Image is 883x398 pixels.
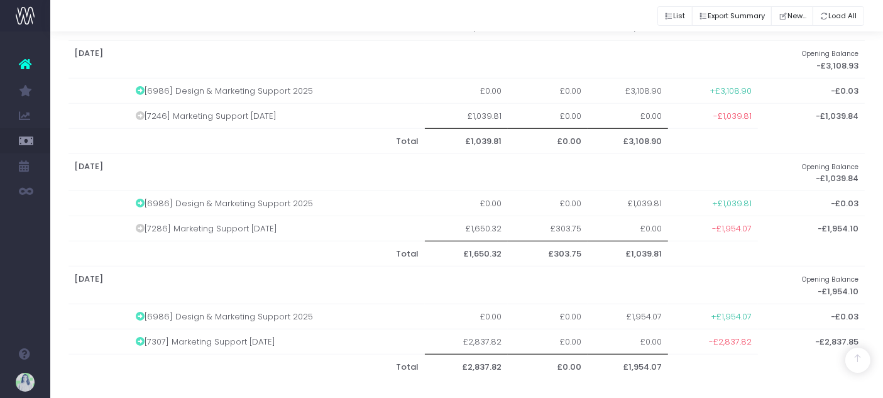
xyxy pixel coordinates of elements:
td: £3,108.90 [588,78,669,103]
th: [DATE] [69,153,758,191]
td: £0.00 [508,304,588,329]
th: £1,039.81 [425,128,508,153]
th: Total [129,241,425,267]
td: £0.00 [508,103,588,128]
th: -£0.03 [758,191,865,216]
th: £1,650.32 [425,241,508,267]
button: Load All [813,6,864,26]
td: £1,954.07 [588,304,669,329]
th: -£3,108.93 [758,41,865,79]
th: -£1,954.10 [758,267,865,304]
th: -£1,039.84 [758,103,865,128]
th: [DATE] [69,267,758,304]
td: [6986] Design & Marketing Support 2025 [129,304,425,329]
td: [7307] Marketing Support [DATE] [129,329,425,354]
img: images/default_profile_image.png [16,373,35,392]
td: [7286] Marketing Support [DATE] [129,216,425,241]
th: -£1,039.84 [758,153,865,191]
td: £0.00 [588,216,669,241]
th: £2,837.82 [425,354,508,379]
td: £303.75 [508,216,588,241]
button: Export Summary [692,6,772,26]
button: New... [771,6,813,26]
th: £1,039.81 [588,241,669,267]
th: Total [129,128,425,153]
th: £1,954.07 [588,354,669,379]
th: £3,108.90 [588,128,669,153]
td: £0.00 [425,78,508,103]
td: [7246] Marketing Support [DATE] [129,103,425,128]
th: -£1,954.10 [758,216,865,241]
small: Opening Balance [803,47,859,58]
th: -£0.03 [758,78,865,103]
td: £0.00 [588,329,669,354]
td: £0.00 [588,103,669,128]
td: £0.00 [425,191,508,216]
td: £0.00 [425,304,508,329]
span: +£1,954.07 [711,311,752,323]
td: [6986] Design & Marketing Support 2025 [129,78,425,103]
th: £0.00 [508,354,588,379]
small: Opening Balance [803,273,859,284]
small: Opening Balance [803,160,859,172]
th: -£2,837.85 [758,329,865,354]
td: £1,039.81 [425,103,508,128]
td: £2,837.82 [425,329,508,354]
span: -£1,039.81 [713,110,752,123]
span: +£1,039.81 [712,197,752,210]
td: £0.00 [508,191,588,216]
span: -£2,837.82 [709,336,752,348]
td: £0.00 [508,78,588,103]
td: £1,650.32 [425,216,508,241]
th: -£0.03 [758,304,865,329]
td: £1,039.81 [588,191,669,216]
span: +£3,108.90 [710,85,752,97]
th: £0.00 [508,128,588,153]
td: [6986] Design & Marketing Support 2025 [129,191,425,216]
th: [DATE] [69,41,758,79]
th: £303.75 [508,241,588,267]
td: £0.00 [508,329,588,354]
th: Total [129,354,425,379]
button: List [657,6,693,26]
span: -£1,954.07 [712,223,752,235]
